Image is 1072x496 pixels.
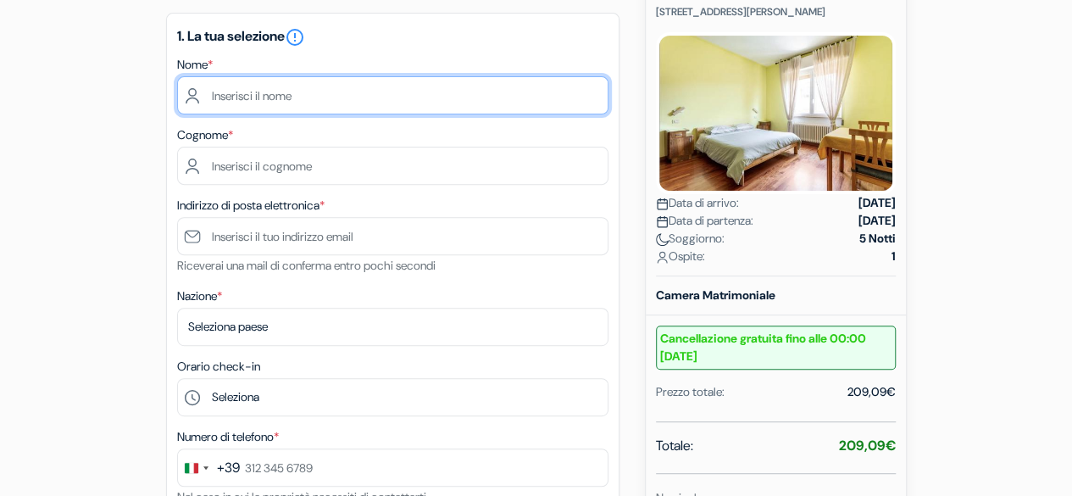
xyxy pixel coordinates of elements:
span: Totale: [656,436,693,456]
label: Orario check-in [177,358,260,376]
strong: 5 Notti [859,230,896,248]
span: Data di partenza: [656,212,753,230]
label: Indirizzo di posta elettronica [177,197,325,215]
label: Nome [177,56,213,74]
label: Numero di telefono [177,428,279,446]
span: Ospite: [656,248,705,265]
button: Change country, selected Italy (+39) [178,449,240,486]
strong: 209,09€ [839,437,896,454]
img: calendar.svg [656,198,669,210]
img: user_icon.svg [656,251,669,264]
small: Riceverai una mail di conferma entro pochi secondi [177,258,436,273]
input: Inserisci il tuo indirizzo email [177,217,608,255]
a: error_outline [285,27,305,45]
div: 209,09€ [847,383,896,401]
span: Soggiorno: [656,230,725,248]
b: Camera Matrimoniale [656,287,775,303]
input: 312 345 6789 [177,449,608,487]
strong: [DATE] [858,194,896,212]
input: Inserisci il cognome [177,147,608,185]
i: error_outline [285,27,305,47]
div: +39 [217,458,240,478]
input: Inserisci il nome [177,76,608,114]
label: Cognome [177,126,233,144]
strong: [DATE] [858,212,896,230]
label: Nazione [177,287,222,305]
div: Prezzo totale: [656,383,725,401]
strong: 1 [891,248,896,265]
h5: 1. La tua selezione [177,27,608,47]
small: Cancellazione gratuita fino alle 00:00 [DATE] [656,326,896,370]
img: calendar.svg [656,215,669,228]
img: moon.svg [656,233,669,246]
span: Data di arrivo: [656,194,739,212]
p: [STREET_ADDRESS][PERSON_NAME] [656,5,896,19]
